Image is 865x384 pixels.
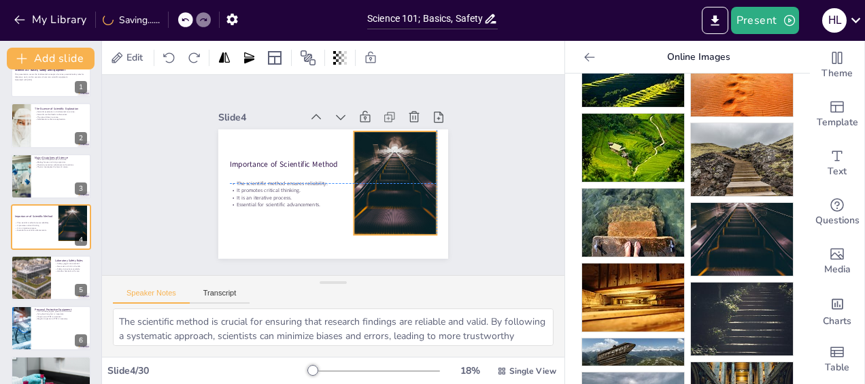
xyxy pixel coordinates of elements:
[10,9,92,31] button: My Library
[15,229,87,232] p: Essential for scientific advancements.
[582,189,684,257] img: sea-2312623_150.jpg
[390,73,420,157] div: Slide 4
[817,115,858,130] span: Template
[55,262,87,265] p: Safety goggles are essential.
[11,103,91,148] div: https://cdn.sendsteps.com/images/logo/sendsteps_logo_white.pnghttps://cdn.sendsteps.com/images/lo...
[301,71,350,276] p: The scientific method ensures reliability.
[35,313,87,315] p: Tying back long hair is important.
[810,335,864,384] div: Add a table
[11,306,91,351] div: https://cdn.sendsteps.com/images/logo/sendsteps_logo_white.pnghttps://cdn.sendsteps.com/images/lo...
[113,289,190,304] button: Speaker Notes
[300,50,316,66] span: Position
[823,314,851,329] span: Charts
[810,90,864,139] div: Add ready made slides
[293,70,343,274] p: It promotes critical thinking.
[828,164,847,179] span: Text
[600,41,796,74] p: Online Images
[75,182,87,195] div: 3
[35,118,87,121] p: Collaboration enhances exploration.
[264,47,286,69] div: Layout
[15,227,87,229] p: It is an iterative process.
[691,43,793,116] img: pexels-photo-65562.jpeg
[55,270,87,272] p: Handle chemicals with care.
[35,318,87,321] p: Regular inspection of PPE is necessary.
[75,81,87,93] div: 1
[35,308,87,312] p: Personal Protective Equipment
[55,258,87,262] p: Laboratory Safety Rules
[35,310,87,313] p: PPE includes goggles, gloves, and lab coats.
[367,9,484,29] input: Insert title
[75,234,87,246] div: 4
[509,366,556,377] span: Single View
[582,338,684,366] img: directory-1273088_150.jpg
[810,188,864,237] div: Get real-time input from your audience
[55,268,87,270] p: Follow instructions carefully.
[124,51,146,64] span: Edit
[815,213,860,228] span: Questions
[103,14,160,27] div: Saving......
[35,113,87,116] p: Scientific method leads to discoveries.
[702,7,728,34] button: Export to PowerPoint
[190,289,250,304] button: Transcript
[35,116,87,118] p: The role of data in science.
[825,360,849,375] span: Table
[15,74,87,78] p: This presentation covers the fundamental concepts of science, essential safety rules for laborato...
[810,286,864,335] div: Add charts and graphs
[35,156,87,160] p: Major Disciplines of Science
[15,225,87,227] p: It promotes critical thinking.
[35,110,87,113] p: Scientific exploration is fundamental to science.
[318,75,371,280] p: Importance of Scientific Method
[107,364,309,377] div: Slide 4 / 30
[810,237,864,286] div: Add images, graphics, shapes or video
[35,163,87,166] p: Chemistry examines substances and reactions.
[75,334,87,347] div: 6
[35,159,87,161] p: Four main disciplines exist in science.
[75,132,87,144] div: 2
[810,41,864,90] div: Change the overall theme
[75,284,87,296] div: 5
[454,364,486,377] div: 18 %
[731,7,799,34] button: Present
[691,283,793,355] img: pexels-photo-1662330.jpeg
[691,203,793,276] img: pexels-photo-417014.jpeg
[11,154,91,199] div: https://cdn.sendsteps.com/images/logo/sendsteps_logo_white.pnghttps://cdn.sendsteps.com/images/lo...
[822,8,847,33] div: H L
[286,68,336,272] p: It is an iterative process.
[279,67,329,271] p: Essential for scientific advancements.
[11,255,91,300] div: https://cdn.sendsteps.com/images/logo/sendsteps_logo_white.pnghttps://cdn.sendsteps.com/images/lo...
[15,69,65,72] strong: Science 101: Basics, Safety and Equipment
[35,166,87,169] p: Physics investigates the laws of nature.
[821,66,853,81] span: Theme
[35,315,87,318] p: Proper use of PPE is essential.
[7,48,95,69] button: Add slide
[582,114,684,182] img: apartment-8318376_150.jpg
[691,123,793,196] img: pexels-photo-1460280.jpeg
[810,139,864,188] div: Add text boxes
[582,263,684,332] img: stairs-1036882_150.jpg
[822,7,847,34] button: H L
[15,78,87,81] p: Generated with [URL]
[15,214,87,219] p: Importance of Scientific Method
[15,222,87,225] p: The scientific method ensures reliability.
[35,106,87,110] p: The Essence of Scientific Exploration
[35,161,87,163] p: Biology focuses on living organisms.
[824,262,851,277] span: Media
[113,308,554,346] textarea: The scientific method is crucial for ensuring that research findings are reliable and valid. By f...
[55,265,87,268] p: Never eat or drink in the lab.
[11,204,91,249] div: Importance of Scientific MethodThe scientific method ensures reliability.It promotes critical thi...
[11,52,91,97] div: 1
